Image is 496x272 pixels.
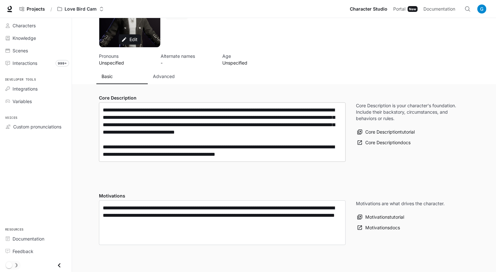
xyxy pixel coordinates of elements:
[3,246,69,257] a: Feedback
[3,20,69,31] a: Characters
[461,3,474,15] button: Open Command Menu
[161,59,215,66] p: -
[13,248,33,255] span: Feedback
[3,233,69,244] a: Documentation
[356,137,412,148] a: Core Descriptiondocs
[421,3,460,15] a: Documentation
[3,96,69,107] a: Variables
[393,5,405,13] span: Portal
[153,73,175,80] p: Advanced
[356,127,416,137] button: Core Descriptiontutorial
[475,3,488,15] button: User avatar
[56,60,69,66] span: 999+
[356,212,406,223] button: Motivationstutorial
[350,5,387,13] span: Character Studio
[356,200,445,207] p: Motivations are what drives the character.
[3,83,69,94] a: Integrations
[347,3,390,15] a: Character Studio
[99,53,153,59] p: Pronouns
[55,3,107,15] button: Open workspace menu
[13,35,36,41] span: Knowledge
[3,121,69,132] a: Custom pronunciations
[3,45,69,56] a: Scenes
[161,53,215,59] p: Alternate names
[102,73,113,80] p: Basic
[52,259,66,272] button: Close drawer
[477,4,486,13] img: User avatar
[3,57,69,69] a: Interactions
[99,53,153,66] button: Open character details dialog
[27,6,45,12] span: Projects
[356,223,402,233] a: Motivationsdocs
[99,102,346,162] div: label
[13,98,32,105] span: Variables
[119,34,141,45] button: Edit
[17,3,48,15] a: Go to projects
[391,3,420,15] a: PortalNew
[13,85,38,92] span: Integrations
[13,22,36,29] span: Characters
[65,6,97,12] p: Love Bird Cam
[13,123,61,130] span: Custom pronunciations
[222,53,276,59] p: Age
[6,261,12,268] span: Dark mode toggle
[408,6,418,12] div: New
[99,95,346,101] h4: Core Description
[3,32,69,44] a: Knowledge
[423,5,455,13] span: Documentation
[99,193,346,199] h4: Motivations
[13,60,37,66] span: Interactions
[13,235,44,242] span: Documentation
[99,59,153,66] p: Unspecified
[356,102,459,122] p: Core Description is your character's foundation. Include their backstory, circumstances, and beha...
[161,53,215,66] button: Open character details dialog
[48,6,55,13] div: /
[222,53,276,66] button: Open character details dialog
[222,59,276,66] p: Unspecified
[13,47,28,54] span: Scenes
